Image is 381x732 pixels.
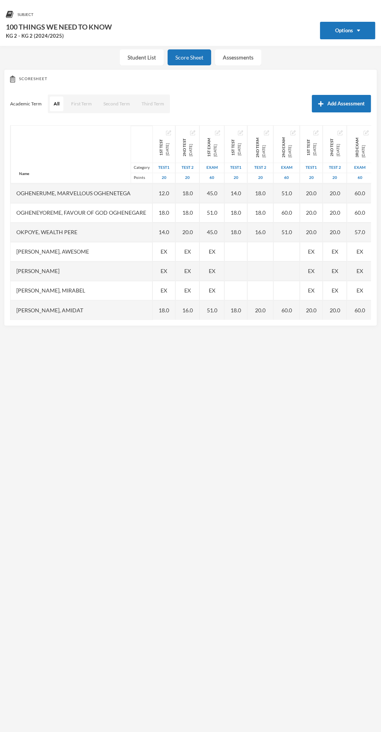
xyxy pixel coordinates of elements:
[238,130,243,136] button: Edit Assessment
[300,222,323,242] div: 20.0
[153,163,175,173] div: FIRST CA TEST
[274,222,300,242] div: 51.0
[200,163,224,173] div: EXAMINATION
[300,163,322,173] div: FIRST CA TEST
[347,184,373,203] div: 60.0
[329,138,335,156] span: 2ND TEST
[323,222,347,242] div: 20.0
[138,96,168,111] button: Third Term
[200,203,224,222] div: 51.0
[120,49,164,65] div: Student List
[312,95,371,112] button: Add Assessment
[248,222,273,242] div: 16.0
[225,184,247,203] div: 14.0
[300,184,323,203] div: 20.0
[248,300,273,320] div: 20.0
[347,203,373,222] div: 60.0
[329,138,341,156] div: SECOND TEST
[10,203,152,222] div: Ogheneyoreme, Favour Of God Oghenegare
[230,139,242,156] div: FIRST TEST
[254,137,267,157] div: SECOND TERM
[161,267,167,275] span: Student Exempted.
[100,96,134,111] button: Second Term
[11,165,37,183] div: Name
[323,184,347,203] div: 20.0
[274,173,299,183] div: 60
[332,286,338,294] span: Student Exempted.
[190,130,195,135] img: edit
[357,267,363,275] span: Student Exempted.
[67,96,96,111] button: First Term
[313,130,318,136] button: Edit Assessment
[323,203,347,222] div: 20.0
[184,247,191,256] span: Student Exempted.
[248,173,273,183] div: 20
[190,130,195,136] button: Edit Assessment
[215,49,261,65] div: Assessments
[357,286,363,294] span: Student Exempted.
[347,173,372,183] div: 60
[184,286,191,294] span: Student Exempted.
[357,247,363,256] span: Student Exempted.
[290,130,295,135] img: edit
[347,163,372,173] div: EXAMINATION
[181,138,194,156] div: SECOND TEST
[200,300,224,320] div: 51.0
[290,130,295,136] button: Edit Assessment
[153,173,175,183] div: 20
[248,163,273,173] div: SECOND CA TEST
[200,173,224,183] div: 60
[254,137,260,157] span: 2ND TERM
[264,130,269,135] img: edit
[215,130,220,135] img: edit
[225,300,247,320] div: 18.0
[230,139,236,156] span: 1ST TEST
[238,130,243,135] img: edit
[209,267,215,275] span: Student Exempted.
[337,130,343,135] img: edit
[184,267,191,275] span: Student Exempted.
[131,163,152,173] div: Category
[225,163,247,173] div: FIRST CA TEST
[6,32,308,40] div: KG 2 - KG 2 (2024/2025)
[300,173,322,183] div: 20
[323,163,346,173] div: SECOND CA TEST
[320,22,376,39] button: Options
[305,139,311,156] span: 1ST TEST
[176,163,199,173] div: SECOND CA TEST
[364,130,369,136] button: Edit Assessment
[176,222,199,242] div: 20.0
[209,247,215,256] span: Student Exempted.
[354,137,366,157] div: EXAMINATION
[131,173,152,183] div: Points
[153,222,175,242] div: 14.0
[50,96,63,111] button: All
[215,130,220,136] button: Edit Assessment
[200,184,224,203] div: 45.0
[206,138,212,157] span: 1ST EXAM
[176,184,199,203] div: 18.0
[323,300,347,320] div: 20.0
[10,261,152,281] div: [PERSON_NAME]
[10,281,152,300] div: [PERSON_NAME], Mirabel
[308,267,315,275] span: Student Exempted.
[354,137,360,157] span: 3RD EXAM
[161,247,167,256] span: Student Exempted.
[308,247,315,256] span: Student Exempted.
[274,163,299,173] div: EXAMINATION
[168,49,211,65] div: Score Sheet
[153,203,175,222] div: 18.0
[337,130,343,136] button: Edit Assessment
[305,139,318,156] div: FIRST TEST
[17,12,33,18] span: Subject
[274,184,300,203] div: 51.0
[308,286,315,294] span: Student Exempted.
[209,286,215,294] span: Student Exempted.
[280,137,287,158] span: 2ND EXAM
[158,139,170,156] div: FIRST TEST
[274,203,300,222] div: 60.0
[332,247,338,256] span: Student Exempted.
[6,22,308,40] div: 100 THINGS WE NEED TO KNOW
[10,75,371,82] div: Scoresheet
[10,300,152,320] div: [PERSON_NAME], Amidat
